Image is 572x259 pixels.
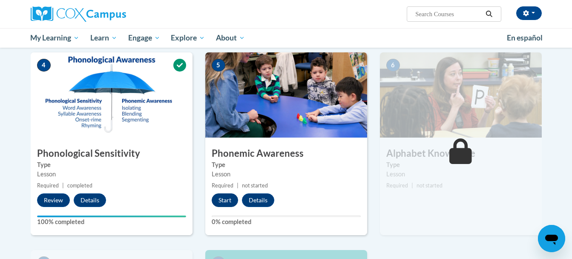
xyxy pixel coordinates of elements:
span: | [237,182,239,189]
span: Explore [171,33,205,43]
div: Your progress [37,216,186,217]
label: Type [212,160,361,170]
span: En español [507,33,543,42]
button: Review [37,193,70,207]
button: Search [483,9,495,19]
span: 6 [386,59,400,72]
span: Required [37,182,59,189]
span: | [62,182,64,189]
div: Main menu [18,28,555,48]
a: My Learning [25,28,85,48]
label: Type [37,160,186,170]
a: En español [501,29,548,47]
a: Explore [165,28,210,48]
span: My Learning [30,33,79,43]
span: Required [212,182,233,189]
span: About [216,33,245,43]
label: Type [386,160,535,170]
span: not started [242,182,268,189]
span: Engage [128,33,160,43]
a: Engage [123,28,166,48]
span: | [411,182,413,189]
label: 0% completed [212,217,361,227]
span: Learn [90,33,117,43]
button: Details [242,193,274,207]
span: 5 [212,59,225,72]
span: not started [417,182,443,189]
h3: Phonemic Awareness [205,147,367,160]
span: 4 [37,59,51,72]
a: About [210,28,250,48]
img: Cox Campus [31,6,126,22]
div: Lesson [212,170,361,179]
img: Course Image [205,52,367,138]
h3: Phonological Sensitivity [31,147,193,160]
label: 100% completed [37,217,186,227]
img: Course Image [31,52,193,138]
button: Details [74,193,106,207]
input: Search Courses [414,9,483,19]
img: Course Image [380,52,542,138]
span: completed [67,182,92,189]
h3: Alphabet Knowledge [380,147,542,160]
div: Lesson [386,170,535,179]
a: Learn [85,28,123,48]
button: Start [212,193,238,207]
button: Account Settings [516,6,542,20]
iframe: Button to launch messaging window [538,225,565,252]
a: Cox Campus [31,6,193,22]
span: Required [386,182,408,189]
div: Lesson [37,170,186,179]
